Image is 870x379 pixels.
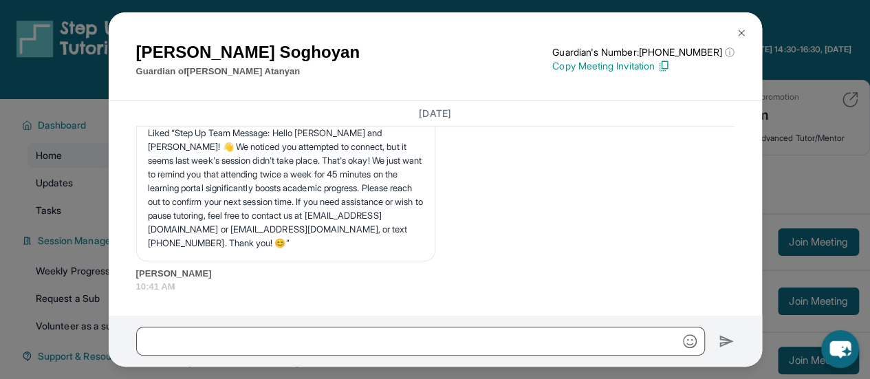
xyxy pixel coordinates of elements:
[136,280,735,294] span: 10:41 AM
[552,45,734,59] p: Guardian's Number: [PHONE_NUMBER]
[136,267,735,281] span: [PERSON_NAME]
[148,126,424,250] p: Liked “Step Up Team Message: Hello [PERSON_NAME] and [PERSON_NAME]! 👋 We noticed you attempted to...
[136,65,360,78] p: Guardian of [PERSON_NAME] Atanyan
[821,330,859,368] button: chat-button
[724,45,734,59] span: ⓘ
[719,333,735,349] img: Send icon
[657,60,670,72] img: Copy Icon
[136,40,360,65] h1: [PERSON_NAME] Soghoyan
[683,334,697,348] img: Emoji
[552,59,734,73] p: Copy Meeting Invitation
[136,107,735,120] h3: [DATE]
[736,28,747,39] img: Close Icon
